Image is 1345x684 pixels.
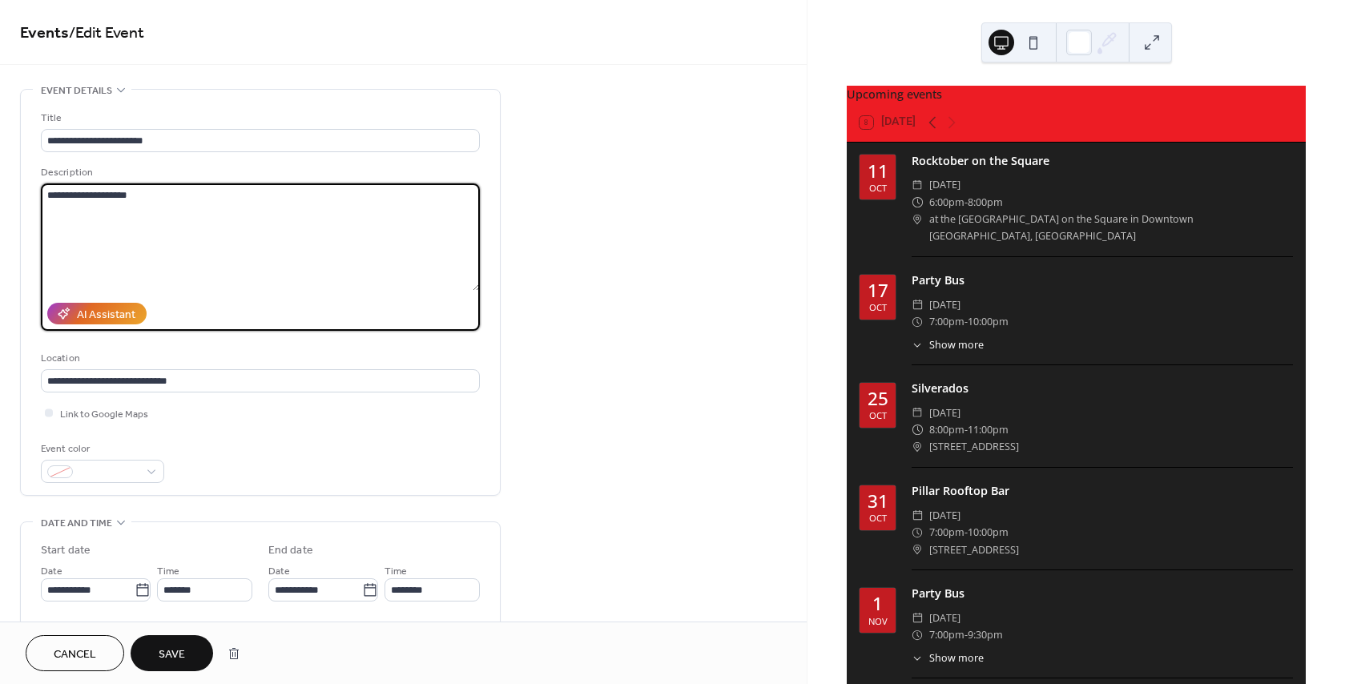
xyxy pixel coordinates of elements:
span: - [964,421,968,438]
span: at the [GEOGRAPHIC_DATA] on the Square in Downtown [GEOGRAPHIC_DATA], [GEOGRAPHIC_DATA] [929,211,1293,245]
div: Description [41,164,477,181]
span: 10:00pm [968,313,1009,330]
div: ​ [912,404,923,421]
div: ​ [912,296,923,313]
span: Time [385,563,407,580]
span: 7:00pm [929,524,964,541]
div: ​ [912,651,923,666]
div: 31 [868,493,888,511]
button: Cancel [26,635,124,671]
span: 7:00pm [929,313,964,330]
span: 11:00pm [968,421,1009,438]
div: ​ [912,338,923,353]
span: Time [157,563,179,580]
div: 25 [868,390,888,408]
div: Title [41,110,477,127]
div: ​ [912,524,923,541]
div: ​ [912,421,923,438]
div: Silverados [912,380,1293,397]
div: 1 [872,595,883,614]
span: - [964,313,968,330]
div: End date [268,542,313,559]
div: Oct [869,411,887,420]
div: ​ [912,610,923,626]
button: AI Assistant [47,303,147,324]
span: 8:00pm [968,194,1003,211]
div: Oct [869,183,887,192]
span: Event details [41,82,112,99]
span: [STREET_ADDRESS] [929,541,1019,558]
div: Oct [869,513,887,522]
span: - [964,524,968,541]
button: Save [131,635,213,671]
span: - [964,194,968,211]
div: ​ [912,626,923,643]
span: 6:00pm [929,194,964,211]
span: [DATE] [929,176,960,193]
div: Pillar Rooftop Bar [912,482,1293,500]
a: Events [20,18,69,49]
button: ​Show more [912,651,984,666]
span: 10:00pm [968,524,1009,541]
span: / Edit Event [69,18,144,49]
div: ​ [912,211,923,227]
span: Show more [929,651,984,666]
span: [DATE] [929,507,960,524]
div: AI Assistant [77,307,135,324]
div: ​ [912,507,923,524]
div: Location [41,350,477,367]
div: ​ [912,194,923,211]
div: ​ [912,176,923,193]
button: ​Show more [912,338,984,353]
span: Date [41,563,62,580]
span: Date [268,563,290,580]
div: Event color [41,441,161,457]
div: Party Bus [912,272,1293,289]
div: ​ [912,438,923,455]
span: [DATE] [929,296,960,313]
span: - [964,626,968,643]
div: 11 [868,163,888,181]
span: Date and time [41,515,112,532]
span: [DATE] [929,610,960,626]
div: Upcoming events [847,86,1306,103]
div: ​ [912,541,923,558]
span: [DATE] [929,404,960,421]
div: Party Bus [912,585,1293,602]
div: Nov [868,617,888,626]
span: 8:00pm [929,421,964,438]
div: ​ [912,313,923,330]
div: Rocktober on the Square [912,152,1293,170]
span: Link to Google Maps [60,406,148,423]
span: 9:30pm [968,626,1003,643]
span: 7:00pm [929,626,964,643]
div: 17 [868,282,888,300]
span: Cancel [54,646,96,663]
div: Start date [41,542,91,559]
div: Oct [869,303,887,312]
span: Save [159,646,185,663]
span: [STREET_ADDRESS] [929,438,1019,455]
span: Show more [929,338,984,353]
